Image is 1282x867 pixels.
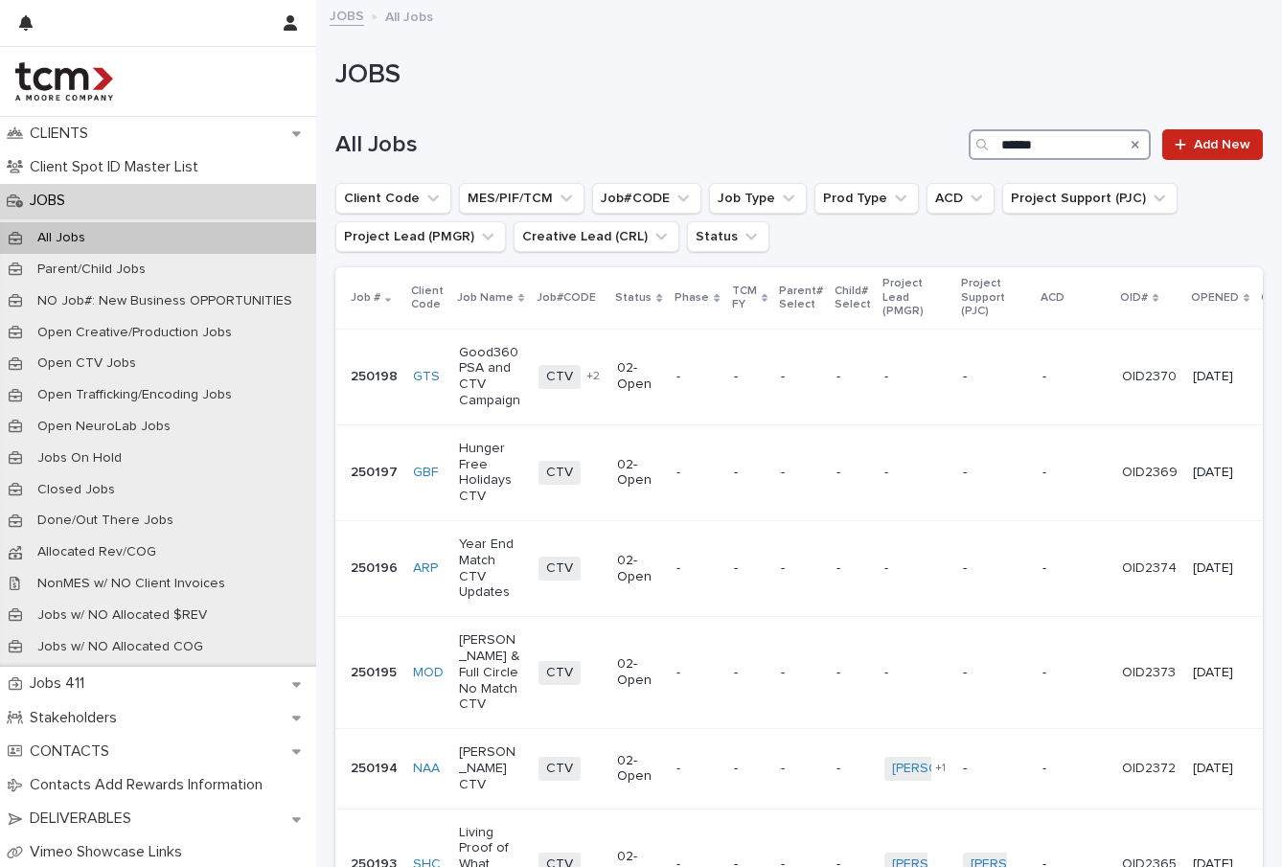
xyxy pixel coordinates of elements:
img: 4hMmSqQkux38exxPVZHQ [15,62,113,101]
p: [DATE] [1193,465,1248,481]
p: - [781,665,821,681]
p: 250196 [351,560,398,577]
a: GTS [413,369,440,385]
p: - [734,465,766,481]
p: Client Code [411,281,446,316]
p: - [884,560,949,577]
p: - [1042,465,1107,481]
button: MES/PIF/TCM [459,183,584,214]
p: 02-Open [617,753,661,786]
input: Search [969,129,1151,160]
p: ACD [1041,287,1065,308]
p: Client Spot ID Master List [22,158,214,176]
span: CTV [538,557,581,581]
p: OID2369 [1122,465,1178,481]
span: CTV [538,757,581,781]
span: CTV [538,461,581,485]
p: 250194 [351,761,398,777]
a: ARP [413,560,438,577]
button: Project Lead (PMGR) [335,221,506,252]
button: Job#CODE [592,183,701,214]
p: - [1042,560,1107,577]
p: All Jobs [385,5,433,26]
p: - [1042,369,1107,385]
p: [DATE] [1193,665,1248,681]
button: Project Support (PJC) [1002,183,1178,214]
p: 250198 [351,369,398,385]
p: Jobs w/ NO Allocated COG [22,639,218,655]
p: Job # [351,287,380,308]
p: 250195 [351,665,398,681]
p: [DATE] [1193,560,1248,577]
p: CONTACTS [22,742,125,761]
p: OID2370 [1122,369,1178,385]
p: 02-Open [617,360,661,393]
p: Vimeo Showcase Links [22,843,197,861]
p: - [734,665,766,681]
p: Job#CODE [537,287,596,308]
p: - [676,369,718,385]
p: - [781,369,821,385]
a: NAA [413,761,440,777]
p: - [781,761,821,777]
span: Add New [1194,138,1250,151]
p: 250197 [351,465,398,481]
p: - [884,665,949,681]
p: Project Lead (PMGR) [882,273,950,322]
p: [DATE] [1193,761,1248,777]
p: Stakeholders [22,709,132,727]
p: Closed Jobs [22,482,130,498]
p: - [836,560,869,577]
button: Prod Type [814,183,919,214]
p: - [836,665,869,681]
p: Year End Match CTV Updates [459,536,523,601]
p: [PERSON_NAME] CTV [459,744,523,792]
span: CTV [538,661,581,685]
p: Parent/Child Jobs [22,262,161,278]
p: Child# Select [835,281,871,316]
p: Jobs 411 [22,674,100,693]
p: OID2372 [1122,761,1178,777]
p: Open Trafficking/Encoding Jobs [22,387,247,403]
a: MOD [413,665,444,681]
button: Client Code [335,183,451,214]
p: 02-Open [617,457,661,490]
h1: All Jobs [335,131,961,159]
p: All Jobs [22,230,101,246]
p: - [963,665,1027,681]
p: - [963,761,1027,777]
p: Open Creative/Production Jobs [22,325,247,341]
p: 02-Open [617,656,661,689]
p: - [836,761,869,777]
p: 02-Open [617,553,661,585]
p: OID2373 [1122,665,1178,681]
p: Contacts Add Rewards Information [22,776,278,794]
span: CTV [538,365,581,389]
p: Open CTV Jobs [22,355,151,372]
p: - [734,560,766,577]
p: CLIENTS [22,125,103,143]
p: Hunger Free Holidays CTV [459,441,523,505]
span: + 2 [586,371,600,382]
p: - [963,560,1027,577]
button: Job Type [709,183,807,214]
p: - [963,369,1027,385]
p: - [884,465,949,481]
a: [PERSON_NAME]-TCM [892,761,1029,777]
p: Phase [675,287,709,308]
button: Status [687,221,769,252]
p: - [1042,665,1107,681]
p: Status [615,287,652,308]
p: [DATE] [1193,369,1248,385]
p: - [1042,761,1107,777]
p: Jobs w/ NO Allocated $REV [22,607,222,624]
a: JOBS [330,4,364,26]
button: Creative Lead (CRL) [514,221,679,252]
p: - [676,665,718,681]
span: + 1 [935,763,946,774]
p: - [884,369,949,385]
p: Done/Out There Jobs [22,513,189,529]
p: Project Support (PJC) [961,273,1029,322]
a: GBF [413,465,438,481]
